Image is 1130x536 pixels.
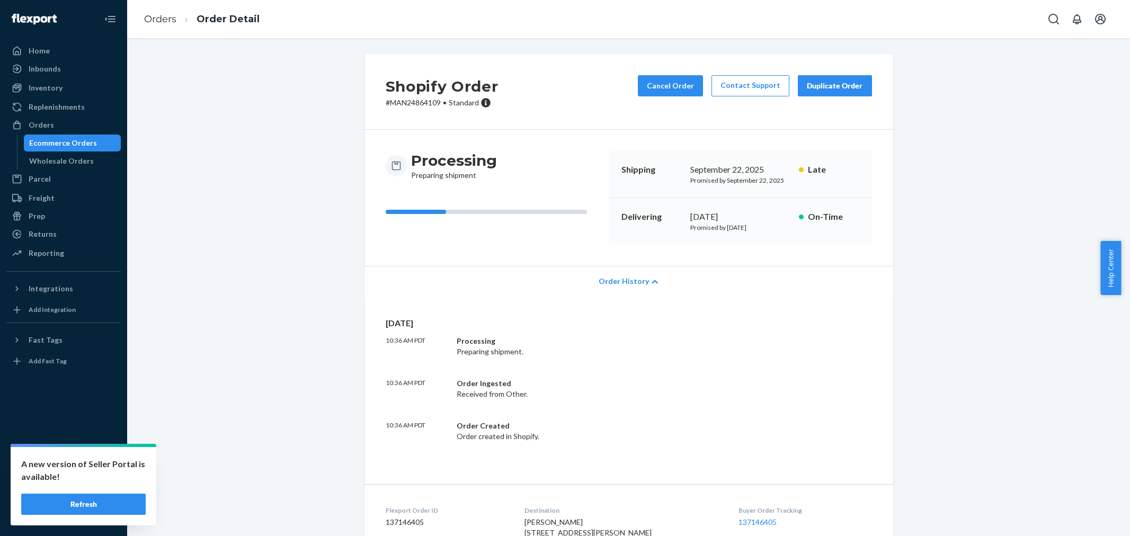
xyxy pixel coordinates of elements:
[12,14,57,24] img: Flexport logo
[29,83,63,93] div: Inventory
[638,75,703,96] button: Cancel Order
[621,211,682,223] p: Delivering
[690,176,790,185] p: Promised by September 22, 2025
[29,356,67,365] div: Add Fast Tag
[807,81,863,91] div: Duplicate Order
[808,164,859,176] p: Late
[524,506,722,515] dt: Destination
[6,226,121,243] a: Returns
[197,13,260,25] a: Order Detail
[738,506,872,515] dt: Buyer Order Tracking
[29,64,61,74] div: Inbounds
[411,151,497,181] div: Preparing shipment
[136,4,268,35] ol: breadcrumbs
[808,211,859,223] p: On-Time
[6,353,121,370] a: Add Fast Tag
[386,97,499,108] p: # MAN24864109
[6,42,121,59] a: Home
[457,378,770,399] div: Received from Other.
[599,276,649,287] span: Order History
[738,517,777,526] a: 137146405
[386,317,872,329] p: [DATE]
[29,156,94,166] div: Wholesale Orders
[457,378,770,389] div: Order Ingested
[29,248,64,258] div: Reporting
[621,164,682,176] p: Shipping
[690,211,790,223] div: [DATE]
[6,245,121,262] a: Reporting
[29,193,55,203] div: Freight
[1043,8,1064,30] button: Open Search Box
[6,208,121,225] a: Prep
[6,332,121,349] button: Fast Tags
[24,135,121,151] a: Ecommerce Orders
[29,211,45,221] div: Prep
[6,488,121,505] a: Help Center
[100,8,121,30] button: Close Navigation
[29,102,85,112] div: Replenishments
[386,336,448,357] p: 10:36 AM PDT
[29,120,54,130] div: Orders
[21,458,146,483] p: A new version of Seller Portal is available!
[443,98,447,107] span: •
[1066,8,1088,30] button: Open notifications
[29,46,50,56] div: Home
[6,117,121,133] a: Orders
[1090,8,1111,30] button: Open account menu
[386,421,448,442] p: 10:36 AM PDT
[386,378,448,399] p: 10:36 AM PDT
[386,517,508,528] dd: 137146405
[386,75,499,97] h2: Shopify Order
[29,174,51,184] div: Parcel
[21,494,146,515] button: Refresh
[690,164,790,176] div: September 22, 2025
[29,335,63,345] div: Fast Tags
[29,305,76,314] div: Add Integration
[457,336,770,357] div: Preparing shipment.
[798,75,872,96] button: Duplicate Order
[1063,504,1119,531] iframe: Opens a widget where you can chat to one of our agents
[29,283,73,294] div: Integrations
[6,452,121,469] a: Settings
[457,421,770,431] div: Order Created
[6,79,121,96] a: Inventory
[386,506,508,515] dt: Flexport Order ID
[29,229,57,239] div: Returns
[6,190,121,207] a: Freight
[6,99,121,115] a: Replenishments
[690,223,790,232] p: Promised by [DATE]
[6,280,121,297] button: Integrations
[1100,241,1121,295] button: Help Center
[6,506,121,523] button: Give Feedback
[449,98,479,107] span: Standard
[457,336,770,346] div: Processing
[6,470,121,487] button: Talk to Support
[6,171,121,187] a: Parcel
[411,151,497,170] h3: Processing
[29,138,97,148] div: Ecommerce Orders
[24,153,121,169] a: Wholesale Orders
[144,13,176,25] a: Orders
[711,75,789,96] a: Contact Support
[6,60,121,77] a: Inbounds
[6,301,121,318] a: Add Integration
[457,421,770,442] div: Order created in Shopify.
